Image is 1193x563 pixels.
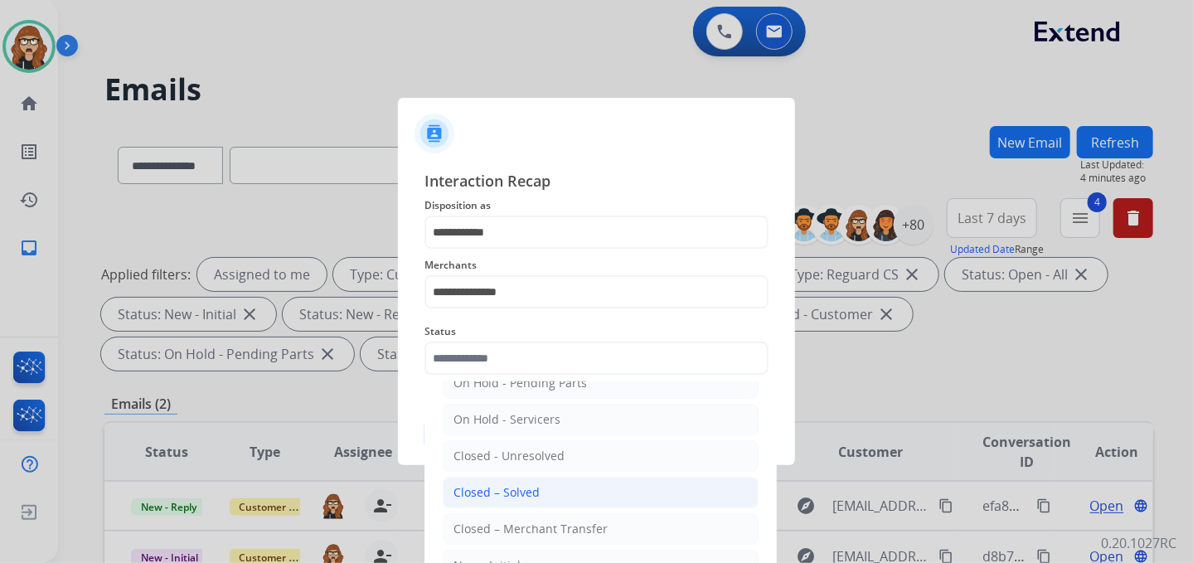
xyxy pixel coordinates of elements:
div: On Hold - Servicers [453,411,560,428]
div: On Hold - Pending Parts [453,375,587,391]
p: 0.20.1027RC [1101,533,1176,553]
span: Disposition as [424,196,769,216]
span: Interaction Recap [424,169,769,196]
span: Status [424,322,769,342]
span: Merchants [424,255,769,275]
img: contactIcon [415,114,454,153]
div: Closed – Solved [453,484,540,501]
div: Closed – Merchant Transfer [453,521,608,537]
div: Closed - Unresolved [453,448,565,464]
